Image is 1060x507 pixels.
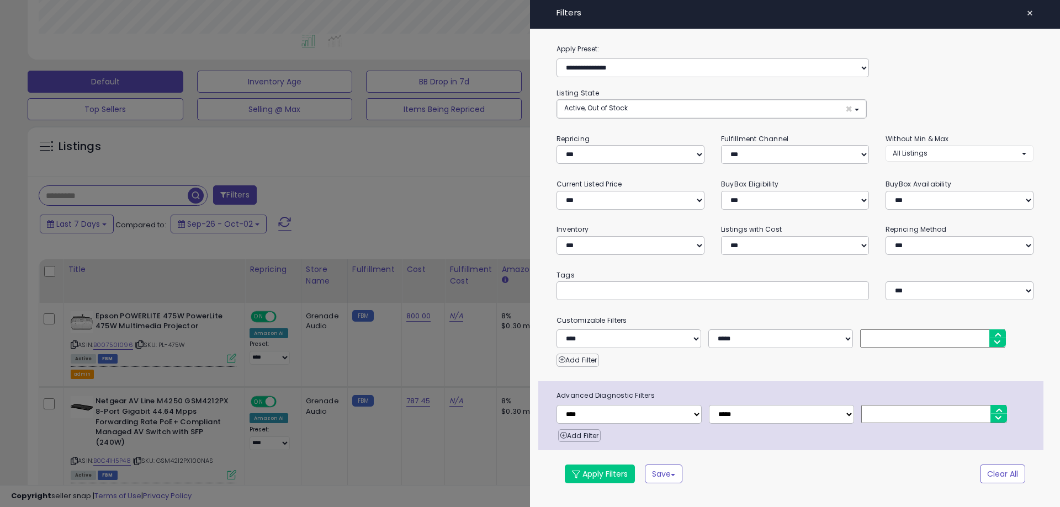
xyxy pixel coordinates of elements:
[556,354,599,367] button: Add Filter
[564,103,628,113] span: Active, Out of Stock
[1026,6,1033,21] span: ×
[845,103,852,115] span: ×
[721,134,788,143] small: Fulfillment Channel
[886,134,949,143] small: Without Min & Max
[645,465,682,483] button: Save
[980,465,1025,483] button: Clear All
[556,179,622,189] small: Current Listed Price
[893,148,928,158] span: All Listings
[556,88,599,98] small: Listing State
[886,225,947,234] small: Repricing Method
[548,269,1042,281] small: Tags
[558,429,601,442] button: Add Filter
[721,179,778,189] small: BuyBox Eligibility
[556,8,1033,18] h4: Filters
[556,225,589,234] small: Inventory
[886,145,1033,161] button: All Listings
[886,179,951,189] small: BuyBox Availability
[557,100,866,118] button: Active, Out of Stock ×
[548,43,1042,55] label: Apply Preset:
[548,314,1042,327] small: Customizable Filters
[721,225,782,234] small: Listings with Cost
[565,465,635,483] button: Apply Filters
[556,134,590,143] small: Repricing
[548,389,1043,402] span: Advanced Diagnostic Filters
[1022,6,1038,21] button: ×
